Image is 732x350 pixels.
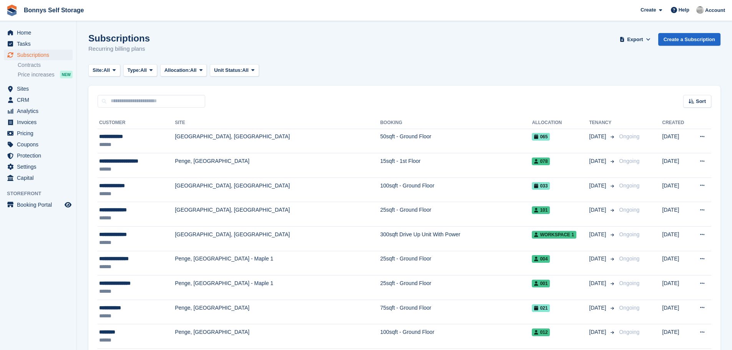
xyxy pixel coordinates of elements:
td: [DATE] [662,153,691,178]
span: 065 [532,133,550,141]
span: Ongoing [619,255,639,262]
span: 078 [532,158,550,165]
span: All [242,66,249,74]
button: Unit Status: All [210,64,259,77]
td: [GEOGRAPHIC_DATA], [GEOGRAPHIC_DATA] [175,177,380,202]
div: NEW [60,71,73,78]
span: Ongoing [619,280,639,286]
td: [DATE] [662,129,691,153]
span: [DATE] [589,231,608,239]
span: Ongoing [619,182,639,189]
a: Preview store [63,200,73,209]
span: Price increases [18,71,55,78]
a: menu [4,150,73,161]
td: Penge, [GEOGRAPHIC_DATA] [175,300,380,324]
button: Type: All [123,64,157,77]
td: [GEOGRAPHIC_DATA], [GEOGRAPHIC_DATA] [175,202,380,227]
span: Booking Portal [17,199,63,210]
span: [DATE] [589,328,608,336]
button: Allocation: All [160,64,207,77]
span: Sites [17,83,63,94]
a: Bonnys Self Storage [21,4,87,17]
a: menu [4,38,73,49]
td: Penge, [GEOGRAPHIC_DATA] - Maple 1 [175,251,380,275]
td: 50sqft - Ground Floor [380,129,532,153]
th: Booking [380,117,532,129]
td: [DATE] [662,324,691,349]
span: [DATE] [589,304,608,312]
a: menu [4,199,73,210]
span: Pricing [17,128,63,139]
span: All [190,66,197,74]
th: Customer [98,117,175,129]
span: 012 [532,328,550,336]
span: Sort [696,98,706,105]
span: Tasks [17,38,63,49]
span: Ongoing [619,207,639,213]
a: Create a Subscription [658,33,720,46]
span: Home [17,27,63,38]
a: menu [4,106,73,116]
a: Contracts [18,61,73,69]
span: 033 [532,182,550,190]
span: Allocation: [164,66,190,74]
span: [DATE] [589,206,608,214]
a: menu [4,117,73,128]
a: menu [4,128,73,139]
td: [DATE] [662,251,691,275]
span: Workspace 1 [532,231,576,239]
span: Storefront [7,190,76,197]
a: Price increases NEW [18,70,73,79]
span: Settings [17,161,63,172]
span: Coupons [17,139,63,150]
span: 021 [532,304,550,312]
span: Ongoing [619,305,639,311]
span: [DATE] [589,182,608,190]
span: Site: [93,66,103,74]
button: Site: All [88,64,120,77]
a: menu [4,139,73,150]
span: [DATE] [589,157,608,165]
th: Created [662,117,691,129]
td: 25sqft - Ground Floor [380,275,532,300]
span: All [140,66,147,74]
a: menu [4,173,73,183]
td: [DATE] [662,177,691,202]
span: Ongoing [619,231,639,237]
img: stora-icon-8386f47178a22dfd0bd8f6a31ec36ba5ce8667c1dd55bd0f319d3a0aa187defe.svg [6,5,18,16]
span: CRM [17,95,63,105]
span: Ongoing [619,133,639,139]
span: 001 [532,280,550,287]
h1: Subscriptions [88,33,150,43]
span: Capital [17,173,63,183]
span: Export [627,36,643,43]
span: Ongoing [619,329,639,335]
span: Invoices [17,117,63,128]
td: [GEOGRAPHIC_DATA], [GEOGRAPHIC_DATA] [175,227,380,251]
td: 25sqft - Ground Floor [380,202,532,227]
td: Penge, [GEOGRAPHIC_DATA] [175,324,380,349]
th: Tenancy [589,117,616,129]
td: [DATE] [662,275,691,300]
span: [DATE] [589,133,608,141]
span: Ongoing [619,158,639,164]
td: [DATE] [662,202,691,227]
td: Penge, [GEOGRAPHIC_DATA] [175,153,380,178]
a: menu [4,83,73,94]
th: Site [175,117,380,129]
td: 25sqft - Ground Floor [380,251,532,275]
span: [DATE] [589,279,608,287]
img: James Bonny [696,6,704,14]
td: 300sqft Drive Up Unit With Power [380,227,532,251]
span: [DATE] [589,255,608,263]
a: menu [4,161,73,172]
button: Export [618,33,652,46]
span: Analytics [17,106,63,116]
td: [GEOGRAPHIC_DATA], [GEOGRAPHIC_DATA] [175,129,380,153]
span: 004 [532,255,550,263]
span: 101 [532,206,550,214]
span: Subscriptions [17,50,63,60]
span: Unit Status: [214,66,242,74]
span: Protection [17,150,63,161]
span: Create [641,6,656,14]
